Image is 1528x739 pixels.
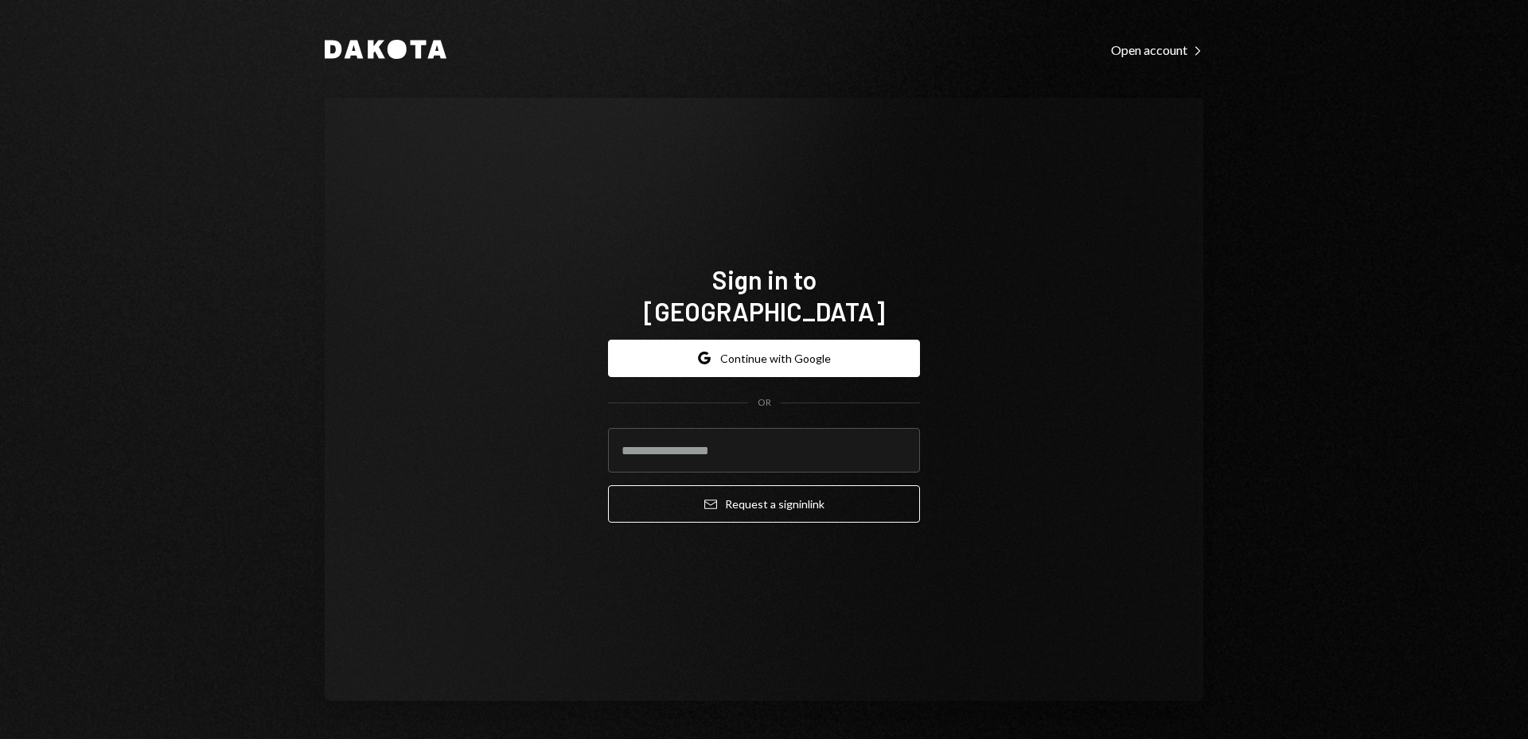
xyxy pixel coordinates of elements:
[608,263,920,327] h1: Sign in to [GEOGRAPHIC_DATA]
[758,396,771,410] div: OR
[1111,42,1203,58] div: Open account
[608,485,920,523] button: Request a signinlink
[1111,41,1203,58] a: Open account
[608,340,920,377] button: Continue with Google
